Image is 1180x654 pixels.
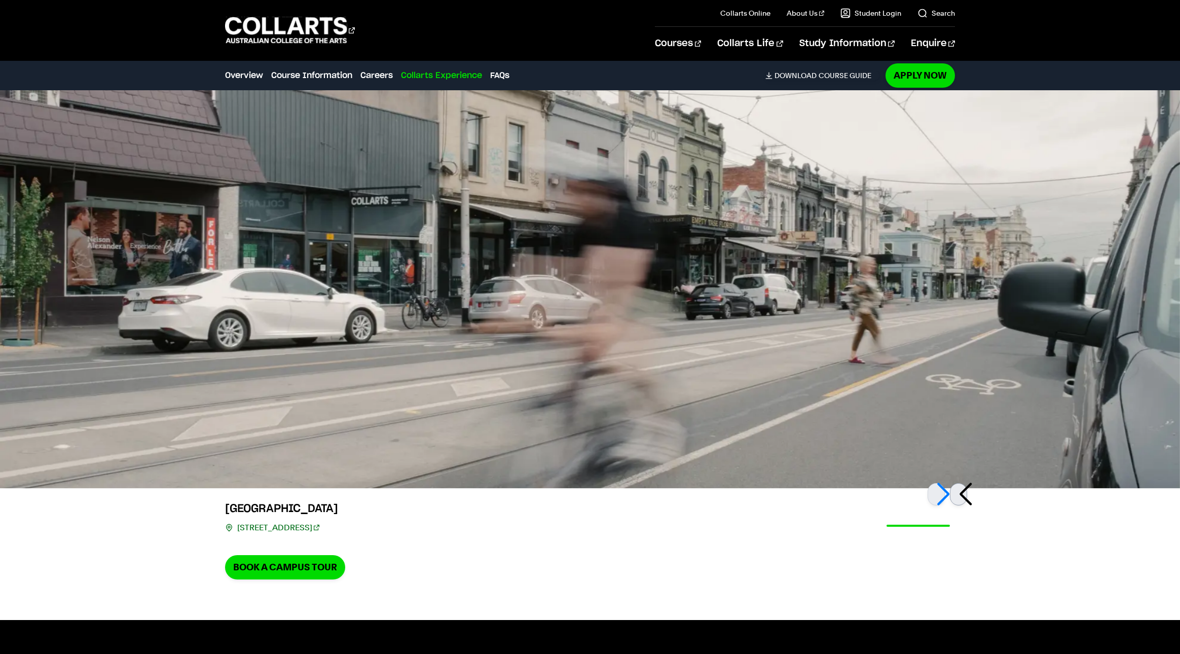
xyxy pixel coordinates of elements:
[917,8,955,18] a: Search
[775,71,817,80] span: Download
[720,8,770,18] a: Collarts Online
[490,69,509,82] a: FAQs
[271,69,352,82] a: Course Information
[765,71,879,80] a: DownloadCourse Guide
[401,69,482,82] a: Collarts Experience
[225,555,345,579] a: Book a Campus Tour
[911,27,955,60] a: Enquire
[886,63,955,87] a: Apply Now
[840,8,901,18] a: Student Login
[225,69,263,82] a: Overview
[787,8,824,18] a: About Us
[237,521,319,535] a: [STREET_ADDRESS]
[360,69,393,82] a: Careers
[799,27,895,60] a: Study Information
[717,27,783,60] a: Collarts Life
[225,16,355,45] div: Go to homepage
[655,27,701,60] a: Courses
[225,500,345,517] h3: [GEOGRAPHIC_DATA]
